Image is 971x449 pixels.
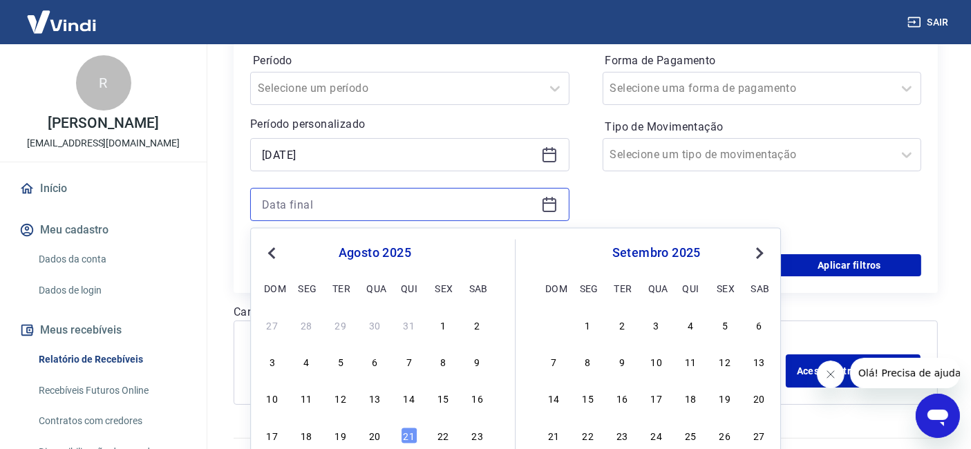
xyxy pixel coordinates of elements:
div: Choose terça-feira, 29 de julho de 2025 [332,317,349,334]
img: Vindi [17,1,106,43]
div: ter [614,280,630,296]
div: Choose sexta-feira, 26 de setembro de 2025 [717,427,733,443]
div: Choose quarta-feira, 24 de setembro de 2025 [648,427,665,443]
a: Relatório de Recebíveis [33,345,190,374]
div: Choose quarta-feira, 30 de julho de 2025 [366,317,383,334]
div: qui [401,280,417,296]
button: Meus recebíveis [17,315,190,345]
div: sab [469,280,486,296]
div: Choose sexta-feira, 8 de agosto de 2025 [435,354,451,370]
div: Choose quarta-feira, 13 de agosto de 2025 [366,390,383,407]
div: Choose terça-feira, 12 de agosto de 2025 [332,390,349,407]
div: Choose segunda-feira, 1 de setembro de 2025 [580,317,596,334]
div: ter [332,280,349,296]
div: Choose sexta-feira, 12 de setembro de 2025 [717,354,733,370]
div: Choose segunda-feira, 4 de agosto de 2025 [298,354,314,370]
input: Data inicial [262,144,536,165]
div: Choose sexta-feira, 22 de agosto de 2025 [435,427,451,443]
a: Início [17,173,190,204]
div: qua [648,280,665,296]
div: Choose terça-feira, 2 de setembro de 2025 [614,317,630,334]
div: Choose terça-feira, 23 de setembro de 2025 [614,427,630,443]
button: Meu cadastro [17,215,190,245]
iframe: Mensagem da empresa [850,358,960,388]
div: sab [751,280,768,296]
div: Choose segunda-feira, 22 de setembro de 2025 [580,427,596,443]
span: Olá! Precisa de ajuda? [8,10,116,21]
div: Choose sexta-feira, 5 de setembro de 2025 [717,317,733,334]
div: R [76,55,131,111]
div: Choose quinta-feira, 31 de julho de 2025 [401,317,417,334]
div: Choose sexta-feira, 15 de agosto de 2025 [435,390,451,407]
div: Choose sábado, 13 de setembro de 2025 [751,354,768,370]
div: Choose sábado, 2 de agosto de 2025 [469,317,486,334]
p: [PERSON_NAME] [48,116,158,131]
div: Choose terça-feira, 5 de agosto de 2025 [332,354,349,370]
div: Choose domingo, 10 de agosto de 2025 [264,390,281,407]
div: Choose quinta-feira, 14 de agosto de 2025 [401,390,417,407]
div: Choose domingo, 27 de julho de 2025 [264,317,281,334]
div: Choose quinta-feira, 18 de setembro de 2025 [682,390,699,407]
div: Choose segunda-feira, 18 de agosto de 2025 [298,427,314,443]
div: sex [717,280,733,296]
div: Choose sexta-feira, 19 de setembro de 2025 [717,390,733,407]
div: Choose sábado, 16 de agosto de 2025 [469,390,486,407]
div: Choose terça-feira, 16 de setembro de 2025 [614,390,630,407]
div: Choose domingo, 31 de agosto de 2025 [545,317,562,334]
div: Choose quinta-feira, 4 de setembro de 2025 [682,317,699,334]
div: seg [298,280,314,296]
div: Choose quarta-feira, 6 de agosto de 2025 [366,354,383,370]
div: Choose terça-feira, 19 de agosto de 2025 [332,427,349,443]
div: Choose quinta-feira, 11 de setembro de 2025 [682,354,699,370]
div: Choose domingo, 14 de setembro de 2025 [545,390,562,407]
div: qua [366,280,383,296]
iframe: Botão para abrir a janela de mensagens [916,394,960,438]
label: Tipo de Movimentação [605,119,919,135]
div: setembro 2025 [543,245,769,262]
div: Choose domingo, 3 de agosto de 2025 [264,354,281,370]
div: Choose quinta-feira, 25 de setembro de 2025 [682,427,699,443]
a: Dados da conta [33,245,190,274]
div: seg [580,280,596,296]
div: Choose sábado, 27 de setembro de 2025 [751,427,768,443]
button: Next Month [751,245,768,262]
p: Carregando... [234,304,938,321]
a: Contratos com credores [33,407,190,435]
div: Choose segunda-feira, 11 de agosto de 2025 [298,390,314,407]
div: Choose domingo, 21 de setembro de 2025 [545,427,562,443]
div: Choose quinta-feira, 21 de agosto de 2025 [401,427,417,443]
a: Acesse Extratos Antigos [786,354,921,388]
a: Recebíveis Futuros Online [33,376,190,405]
button: Sair [905,10,954,35]
div: Choose quarta-feira, 20 de agosto de 2025 [366,427,383,443]
div: Choose domingo, 17 de agosto de 2025 [264,427,281,443]
div: Choose segunda-feira, 8 de setembro de 2025 [580,354,596,370]
div: qui [682,280,699,296]
button: Aplicar filtros [777,254,921,276]
iframe: Fechar mensagem [817,361,845,388]
div: dom [264,280,281,296]
label: Forma de Pagamento [605,52,919,69]
div: Choose terça-feira, 9 de setembro de 2025 [614,354,630,370]
div: agosto 2025 [262,245,487,262]
p: [EMAIL_ADDRESS][DOMAIN_NAME] [27,136,180,151]
div: Choose segunda-feira, 15 de setembro de 2025 [580,390,596,407]
div: Choose quarta-feira, 17 de setembro de 2025 [648,390,665,407]
div: Choose sábado, 9 de agosto de 2025 [469,354,486,370]
div: sex [435,280,451,296]
label: Período [253,52,567,69]
div: Choose quarta-feira, 10 de setembro de 2025 [648,354,665,370]
div: dom [545,280,562,296]
div: Choose sábado, 20 de setembro de 2025 [751,390,768,407]
p: Período personalizado [250,116,569,133]
div: Choose quinta-feira, 7 de agosto de 2025 [401,354,417,370]
div: Choose domingo, 7 de setembro de 2025 [545,354,562,370]
div: Choose sábado, 6 de setembro de 2025 [751,317,768,334]
input: Data final [262,194,536,215]
div: Choose segunda-feira, 28 de julho de 2025 [298,317,314,334]
div: Choose sábado, 23 de agosto de 2025 [469,427,486,443]
a: Dados de login [33,276,190,305]
div: Choose sexta-feira, 1 de agosto de 2025 [435,317,451,334]
div: Choose quarta-feira, 3 de setembro de 2025 [648,317,665,334]
button: Previous Month [263,245,280,262]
